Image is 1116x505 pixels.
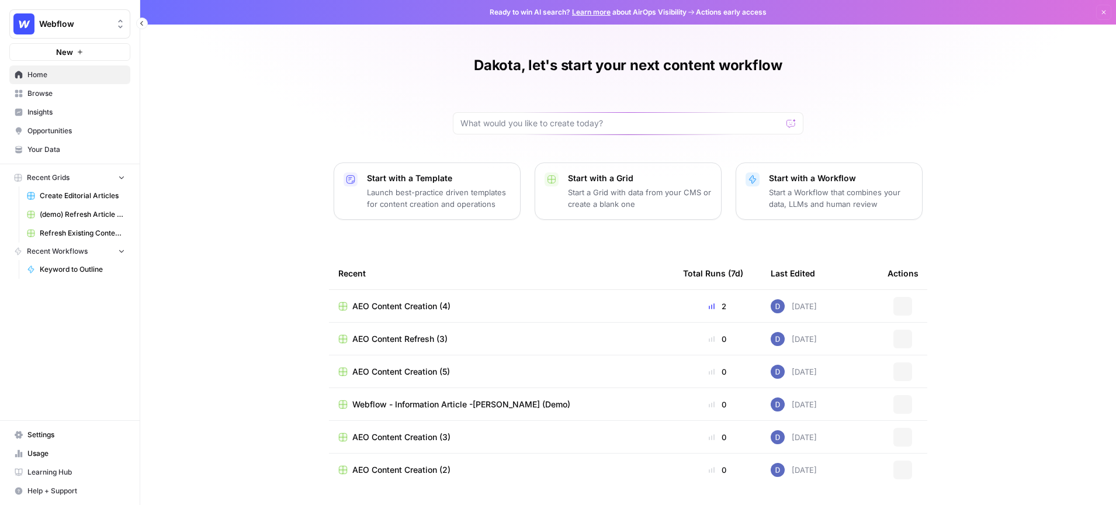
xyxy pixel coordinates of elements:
div: 2 [683,300,752,312]
a: (demo) Refresh Article Content & Analysis [22,205,130,224]
div: [DATE] [771,332,817,346]
a: AEO Content Refresh (3) [338,333,664,345]
span: Refresh Existing Content - Dakota - Demo [40,228,125,238]
h1: Dakota, let's start your next content workflow [474,56,782,75]
a: Create Editorial Articles [22,186,130,205]
span: Browse [27,88,125,99]
span: (demo) Refresh Article Content & Analysis [40,209,125,220]
div: 0 [683,464,752,476]
span: Learning Hub [27,467,125,478]
div: [DATE] [771,430,817,444]
a: AEO Content Creation (3) [338,431,664,443]
a: Your Data [9,140,130,159]
div: [DATE] [771,397,817,411]
a: Settings [9,426,130,444]
div: Recent [338,257,664,289]
div: Actions [888,257,919,289]
p: Start a Grid with data from your CMS or create a blank one [568,186,712,210]
p: Start with a Grid [568,172,712,184]
p: Start a Workflow that combines your data, LLMs and human review [769,186,913,210]
button: Workspace: Webflow [9,9,130,39]
img: oynt3kinlmekmaa1z2gxuuo0y08d [771,430,785,444]
span: New [56,46,73,58]
button: Recent Grids [9,169,130,186]
button: Help + Support [9,482,130,500]
a: Refresh Existing Content - Dakota - Demo [22,224,130,243]
button: Start with a TemplateLaunch best-practice driven templates for content creation and operations [334,162,521,220]
p: Start with a Workflow [769,172,913,184]
span: Home [27,70,125,80]
span: Ready to win AI search? about AirOps Visibility [490,7,687,18]
span: Recent Grids [27,172,70,183]
button: Start with a WorkflowStart a Workflow that combines your data, LLMs and human review [736,162,923,220]
span: Webflow [39,18,110,30]
span: Opportunities [27,126,125,136]
div: [DATE] [771,299,817,313]
span: AEO Content Creation (2) [352,464,450,476]
button: Start with a GridStart a Grid with data from your CMS or create a blank one [535,162,722,220]
span: Recent Workflows [27,246,88,257]
a: Usage [9,444,130,463]
a: Browse [9,84,130,103]
div: Total Runs (7d) [683,257,743,289]
a: AEO Content Creation (4) [338,300,664,312]
span: AEO Content Creation (4) [352,300,450,312]
span: Usage [27,448,125,459]
a: Webflow - Information Article -[PERSON_NAME] (Demo) [338,399,664,410]
input: What would you like to create today? [460,117,782,129]
a: AEO Content Creation (5) [338,366,664,378]
span: Webflow - Information Article -[PERSON_NAME] (Demo) [352,399,570,410]
a: Insights [9,103,130,122]
span: Actions early access [696,7,767,18]
a: AEO Content Creation (2) [338,464,664,476]
div: [DATE] [771,365,817,379]
a: Opportunities [9,122,130,140]
a: Learn more [572,8,611,16]
button: Recent Workflows [9,243,130,260]
div: 0 [683,333,752,345]
div: 0 [683,366,752,378]
img: oynt3kinlmekmaa1z2gxuuo0y08d [771,397,785,411]
span: Settings [27,430,125,440]
span: Your Data [27,144,125,155]
span: Insights [27,107,125,117]
span: Create Editorial Articles [40,191,125,201]
a: Home [9,65,130,84]
p: Launch best-practice driven templates for content creation and operations [367,186,511,210]
p: Start with a Template [367,172,511,184]
a: Keyword to Outline [22,260,130,279]
div: [DATE] [771,463,817,477]
div: 0 [683,431,752,443]
span: AEO Content Refresh (3) [352,333,448,345]
img: oynt3kinlmekmaa1z2gxuuo0y08d [771,463,785,477]
span: Keyword to Outline [40,264,125,275]
span: Help + Support [27,486,125,496]
div: Last Edited [771,257,815,289]
img: oynt3kinlmekmaa1z2gxuuo0y08d [771,332,785,346]
span: AEO Content Creation (5) [352,366,450,378]
div: 0 [683,399,752,410]
img: Webflow Logo [13,13,34,34]
span: AEO Content Creation (3) [352,431,450,443]
button: New [9,43,130,61]
img: oynt3kinlmekmaa1z2gxuuo0y08d [771,365,785,379]
img: oynt3kinlmekmaa1z2gxuuo0y08d [771,299,785,313]
a: Learning Hub [9,463,130,482]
